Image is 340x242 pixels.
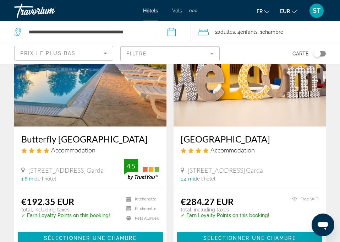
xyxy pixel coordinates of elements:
li: Kitchenette [123,206,159,212]
li: Kitchenette [123,196,159,202]
li: Pets Allowed [123,215,159,221]
a: Travorium [14,1,85,20]
button: Extra navigation items [189,5,197,16]
p: total, including taxes [21,207,110,213]
span: Sélectionner une chambre [44,235,136,241]
img: Hotel image [14,13,166,127]
span: Chambre [262,29,283,35]
button: Toggle map [308,50,326,57]
a: Butterfly [GEOGRAPHIC_DATA] [21,134,159,144]
span: Sélectionner une chambre [203,235,296,241]
img: trustyou-badge.svg [124,159,159,180]
span: de l'hôtel [34,176,56,182]
span: Prix le plus bas [20,50,76,56]
a: [GEOGRAPHIC_DATA] [181,134,319,144]
button: Filter [120,46,219,61]
p: total, including taxes [181,207,269,213]
a: Sélectionner une chambre [177,233,322,241]
span: , 4 [235,27,258,37]
div: 4.5 [124,162,138,170]
div: 4 star Accommodation [181,146,319,154]
span: , 1 [258,27,283,37]
ins: €192.35 EUR [21,196,74,207]
span: 2 [215,27,235,37]
a: Hôtels [143,8,158,14]
button: Check-in date: Oct 20, 2025 Check-out date: Oct 24, 2025 [158,21,191,43]
span: Accommodation [210,146,255,154]
span: EUR [280,9,290,14]
ins: €284.27 EUR [181,196,234,207]
span: Adultes [218,29,235,35]
button: Change currency [280,6,297,16]
a: Sélectionner une chambre [18,233,163,241]
span: 1.4 mi [181,176,194,182]
button: Change language [257,6,269,16]
div: 4 star Accommodation [21,146,159,154]
span: 1.6 mi [21,176,34,182]
span: de l'hôtel [194,176,215,182]
button: Travelers: 2 adults, 4 children [191,21,340,43]
span: fr [257,9,263,14]
li: Free WiFi [289,196,319,202]
span: [STREET_ADDRESS] Garda [188,166,263,174]
iframe: Bouton de lancement de la fenêtre de messagerie [312,214,334,236]
p: ✓ Earn Loyalty Points on this booking! [181,213,269,218]
img: Hotel image [174,13,326,127]
span: Carte [292,49,308,59]
span: Accommodation [51,146,95,154]
button: User Menu [307,3,326,18]
mat-select: Sort by [20,49,107,58]
a: Vols [172,8,182,14]
p: ✓ Earn Loyalty Points on this booking! [21,213,110,218]
span: Enfants [240,29,258,35]
span: ST [313,7,320,14]
span: [STREET_ADDRESS] Garda [28,166,104,174]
